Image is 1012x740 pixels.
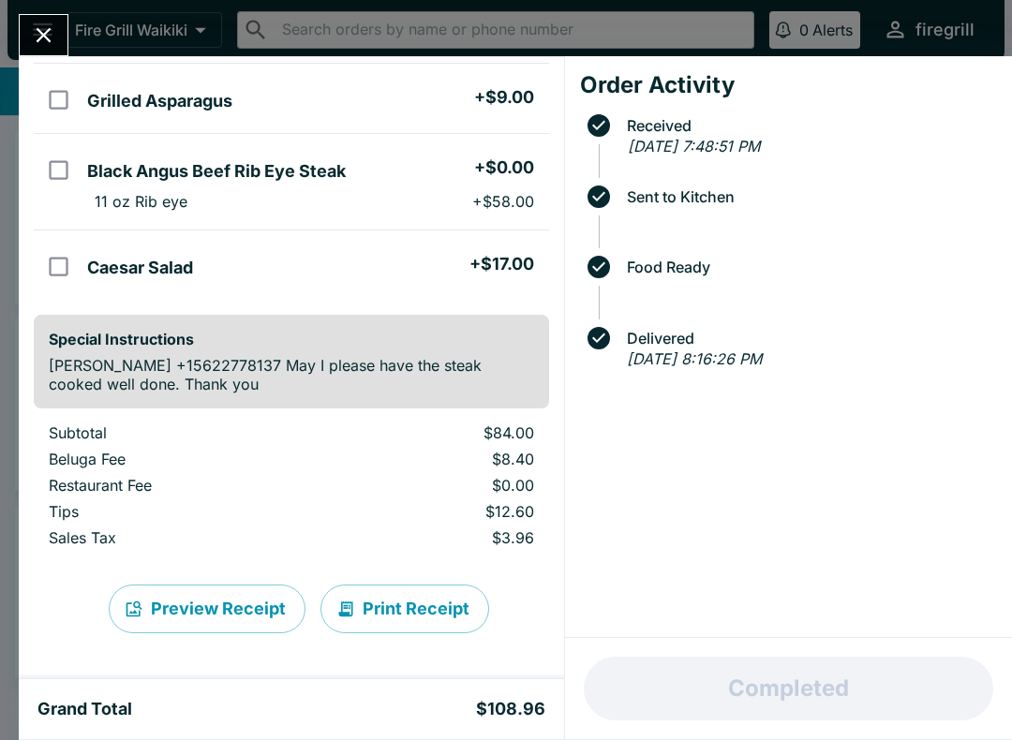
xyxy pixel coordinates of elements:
[49,423,309,442] p: Subtotal
[49,476,309,495] p: Restaurant Fee
[476,698,545,720] h5: $108.96
[49,528,309,547] p: Sales Tax
[474,86,534,109] h5: + $9.00
[618,259,997,275] span: Food Ready
[618,188,997,205] span: Sent to Kitchen
[34,423,549,555] table: orders table
[339,476,534,495] p: $0.00
[37,698,132,720] h5: Grand Total
[474,156,534,179] h5: + $0.00
[87,90,232,112] h5: Grilled Asparagus
[339,450,534,468] p: $8.40
[627,349,762,368] em: [DATE] 8:16:26 PM
[580,71,997,99] h4: Order Activity
[49,356,534,393] p: [PERSON_NAME] +15622778137 May I please have the steak cooked well done. Thank you
[469,253,534,275] h5: + $17.00
[95,192,187,211] p: 11 oz Rib eye
[20,15,67,55] button: Close
[472,192,534,211] p: + $58.00
[87,160,346,183] h5: Black Angus Beef Rib Eye Steak
[109,585,305,633] button: Preview Receipt
[339,423,534,442] p: $84.00
[49,502,309,521] p: Tips
[339,528,534,547] p: $3.96
[87,257,193,279] h5: Caesar Salad
[339,502,534,521] p: $12.60
[628,137,760,155] em: [DATE] 7:48:51 PM
[618,330,997,347] span: Delivered
[618,117,997,134] span: Received
[49,330,534,348] h6: Special Instructions
[49,450,309,468] p: Beluga Fee
[320,585,489,633] button: Print Receipt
